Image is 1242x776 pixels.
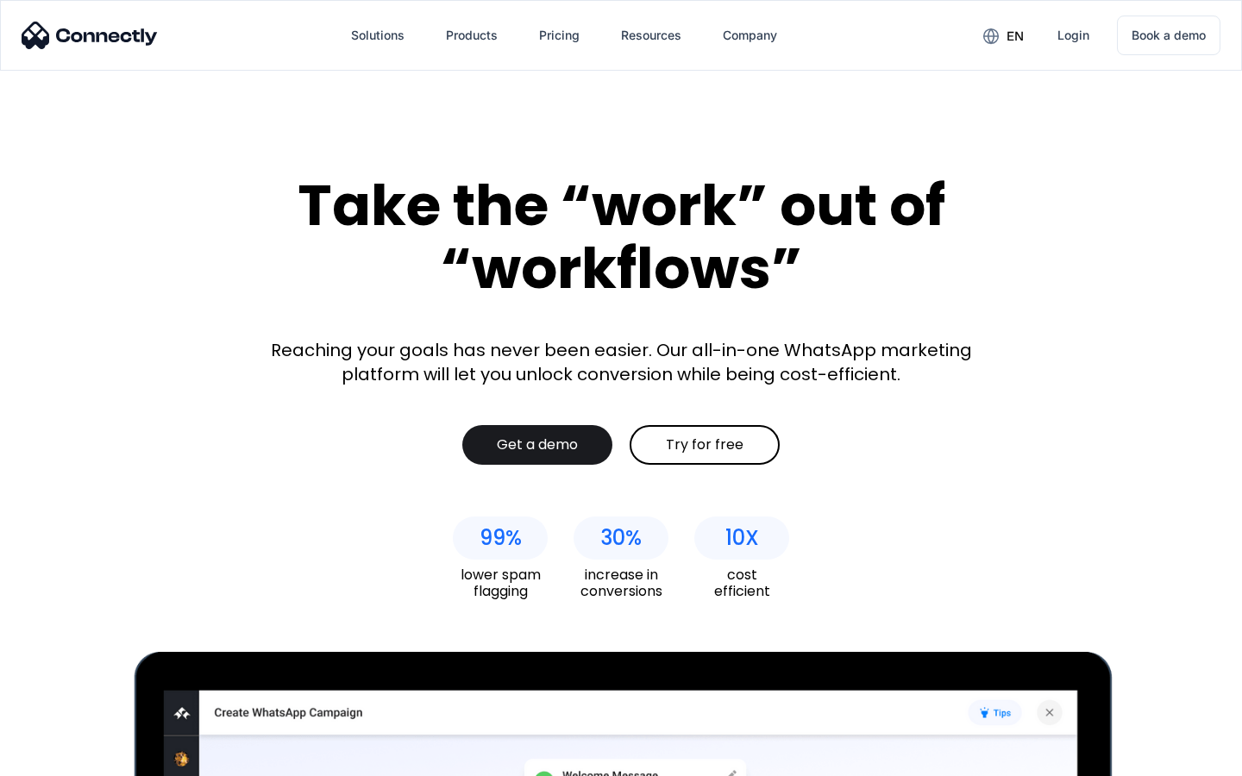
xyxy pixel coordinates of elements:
[259,338,983,386] div: Reaching your goals has never been easier. Our all-in-one WhatsApp marketing platform will let yo...
[34,746,103,770] ul: Language list
[480,526,522,550] div: 99%
[17,746,103,770] aside: Language selected: English
[574,566,668,599] div: increase in conversions
[233,174,1009,299] div: Take the “work” out of “workflows”
[497,436,578,454] div: Get a demo
[453,566,548,599] div: lower spam flagging
[22,22,158,49] img: Connectly Logo
[446,23,498,47] div: Products
[621,23,681,47] div: Resources
[725,526,759,550] div: 10X
[723,23,777,47] div: Company
[630,425,780,465] a: Try for free
[1117,16,1220,55] a: Book a demo
[539,23,580,47] div: Pricing
[525,15,593,56] a: Pricing
[462,425,612,465] a: Get a demo
[666,436,743,454] div: Try for free
[1044,15,1103,56] a: Login
[351,23,405,47] div: Solutions
[694,566,789,599] div: cost efficient
[600,526,642,550] div: 30%
[1007,24,1024,48] div: en
[1057,23,1089,47] div: Login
